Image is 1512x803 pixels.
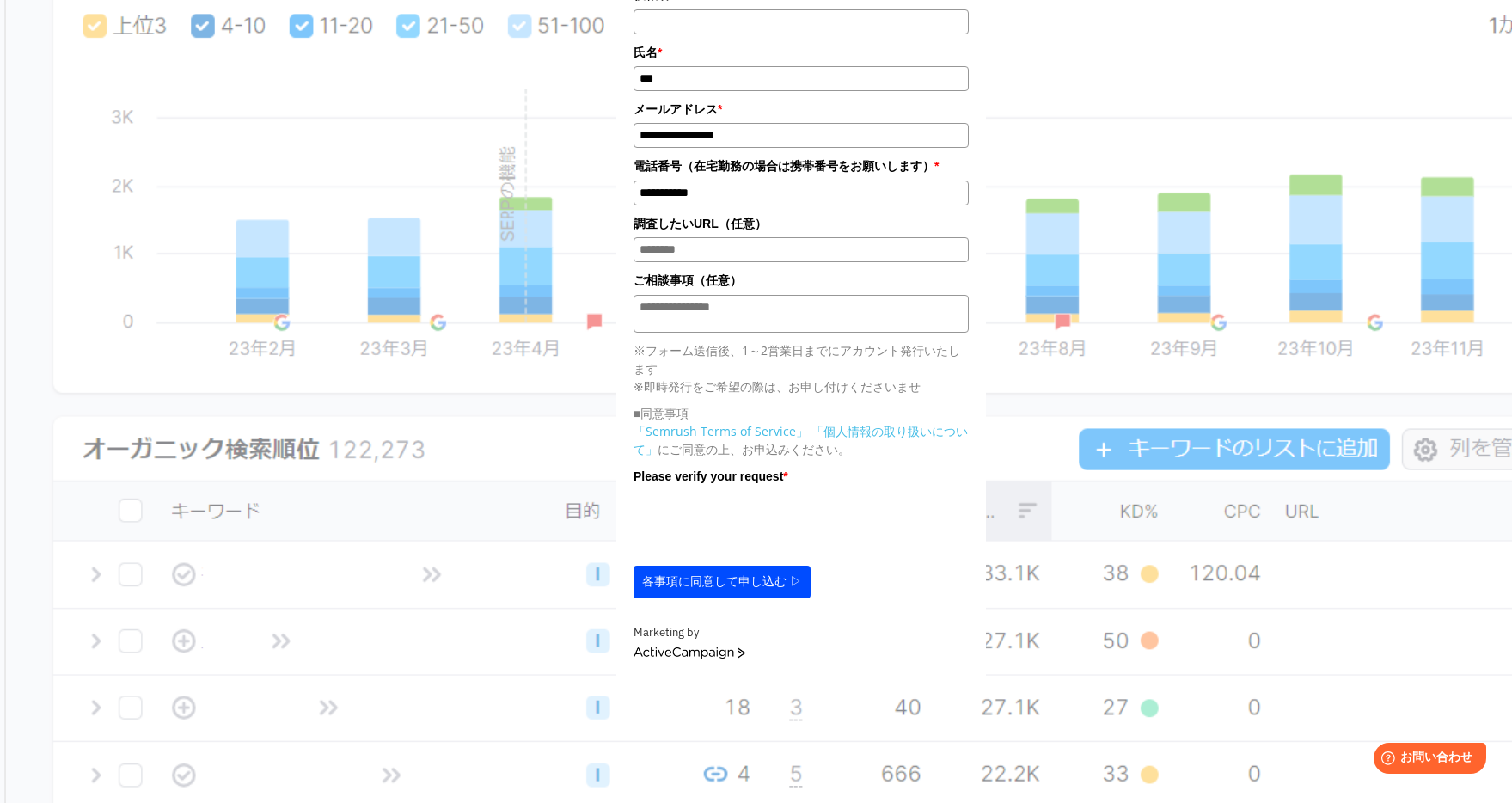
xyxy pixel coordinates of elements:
label: 電話番号（在宅勤務の場合は携帯番号をお願いします） [634,156,969,175]
a: 「個人情報の取り扱いについて」 [634,423,968,457]
p: ■同意事項 [634,404,969,422]
button: 各事項に同意して申し込む ▷ [634,566,811,598]
label: 調査したいURL（任意） [634,214,969,233]
iframe: reCAPTCHA [634,490,895,557]
label: メールアドレス [634,100,969,119]
iframe: Help widget launcher [1359,736,1493,784]
p: ※フォーム送信後、1～2営業日までにアカウント発行いたします ※即時発行をご希望の際は、お申し付けくださいませ [634,341,969,395]
label: 氏名 [634,43,969,62]
label: ご相談事項（任意） [634,271,969,290]
label: Please verify your request [634,467,969,486]
p: にご同意の上、お申込みください。 [634,422,969,458]
div: Marketing by [634,624,969,642]
a: 「Semrush Terms of Service」 [634,423,808,439]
